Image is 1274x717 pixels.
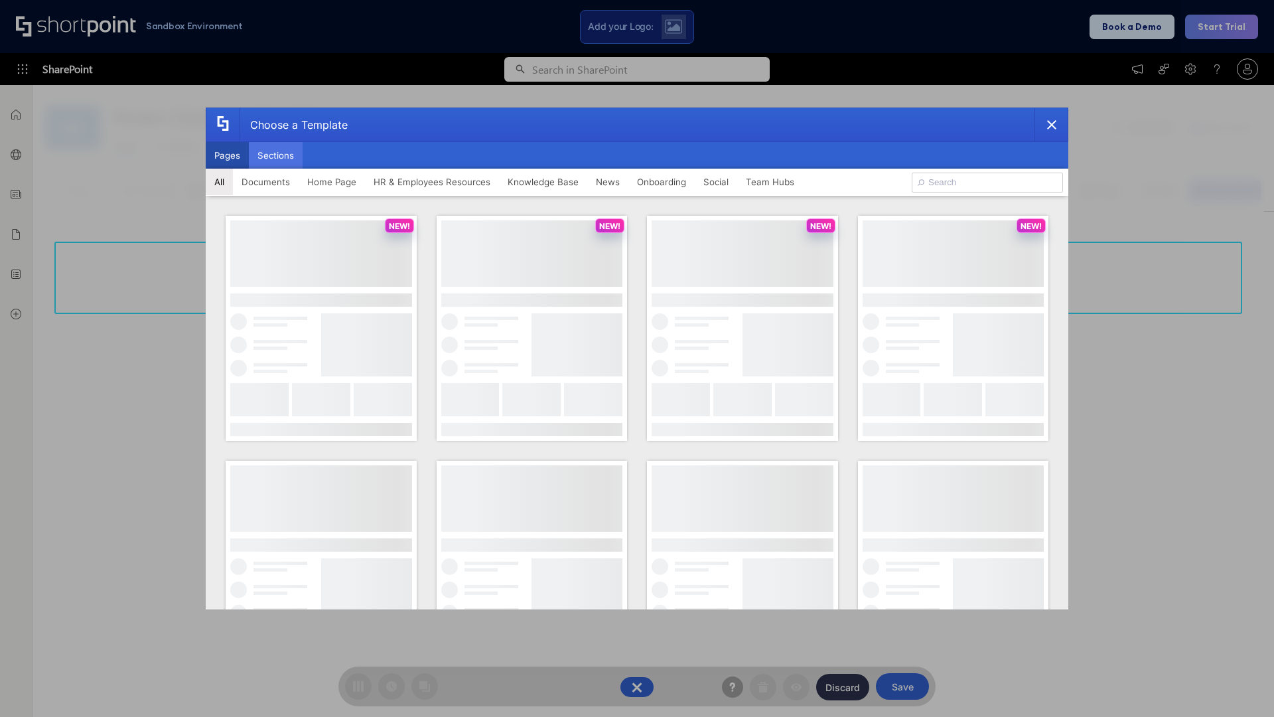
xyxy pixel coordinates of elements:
[737,169,803,195] button: Team Hubs
[206,108,1068,609] div: template selector
[628,169,695,195] button: Onboarding
[206,169,233,195] button: All
[587,169,628,195] button: News
[299,169,365,195] button: Home Page
[1208,653,1274,717] iframe: Chat Widget
[233,169,299,195] button: Documents
[249,142,303,169] button: Sections
[499,169,587,195] button: Knowledge Base
[1021,221,1042,231] p: NEW!
[206,142,249,169] button: Pages
[695,169,737,195] button: Social
[389,221,410,231] p: NEW!
[810,221,831,231] p: NEW!
[599,221,620,231] p: NEW!
[240,108,348,141] div: Choose a Template
[365,169,499,195] button: HR & Employees Resources
[912,173,1063,193] input: Search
